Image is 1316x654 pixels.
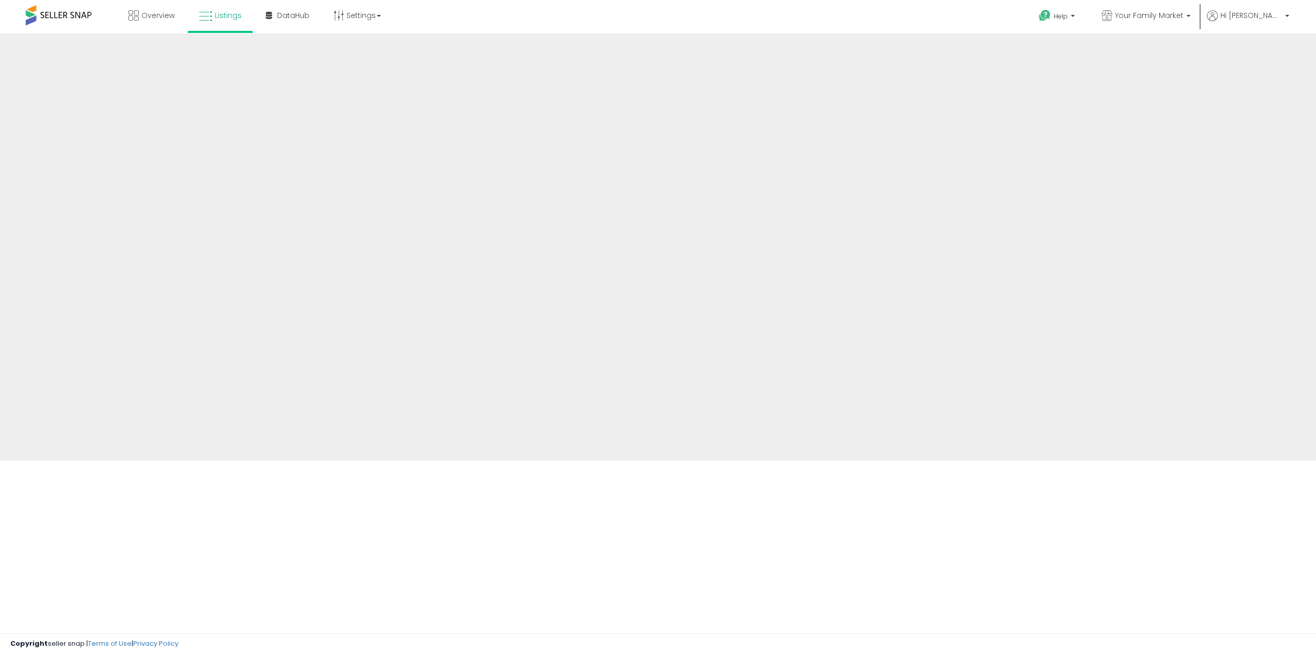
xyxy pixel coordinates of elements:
a: Help [1031,2,1085,33]
span: Hi [PERSON_NAME] [1220,10,1282,21]
span: Your Family Market [1115,10,1183,21]
span: DataHub [277,10,309,21]
a: Hi [PERSON_NAME] [1207,10,1289,33]
span: Overview [141,10,175,21]
span: Help [1054,12,1068,21]
span: Listings [215,10,242,21]
i: Get Help [1038,9,1051,22]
